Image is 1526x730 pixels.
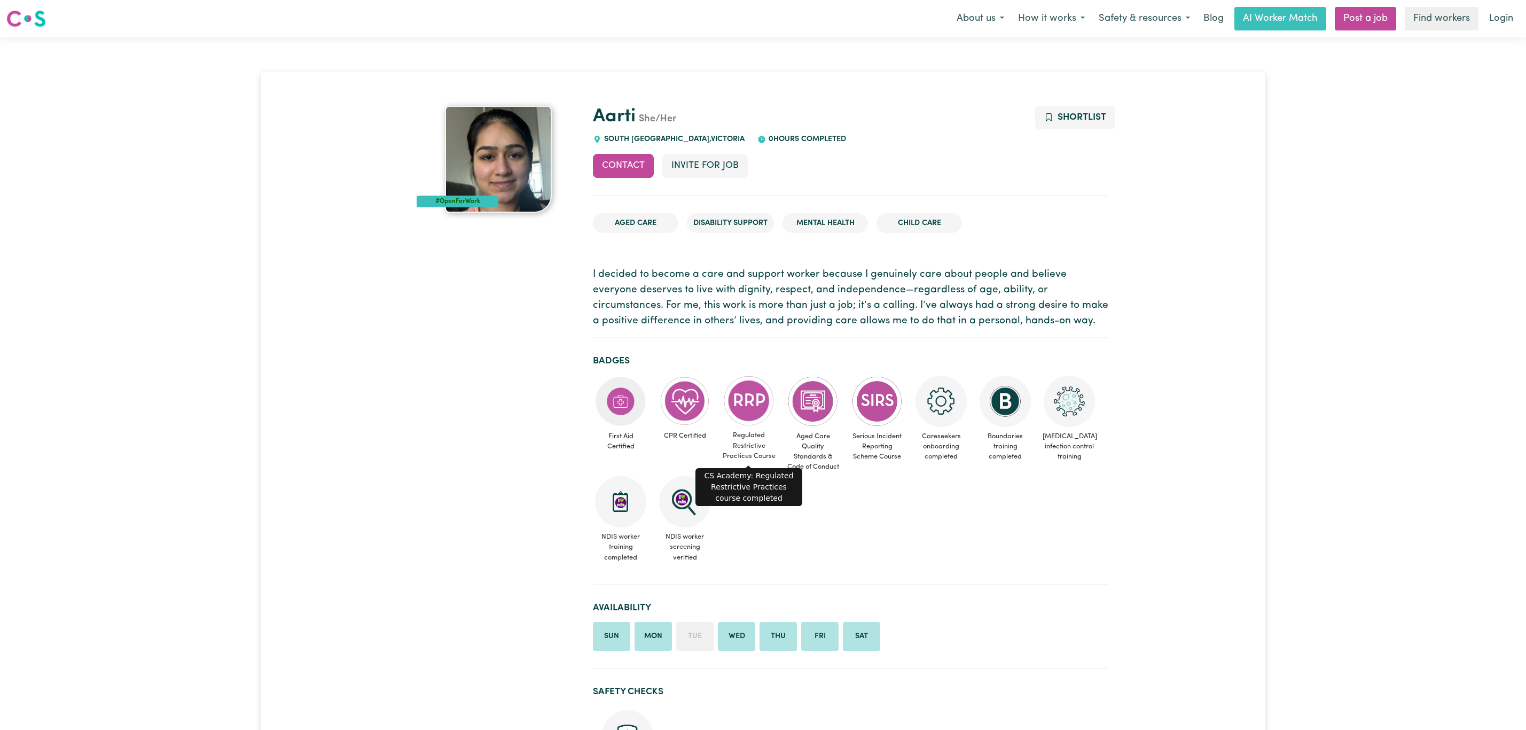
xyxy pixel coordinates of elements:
span: NDIS worker training completed [593,527,648,567]
li: Available on Friday [801,622,839,651]
img: CS Academy: Careseekers Onboarding course completed [915,376,967,427]
span: Boundaries training completed [977,427,1033,467]
img: CS Academy: Regulated Restrictive Practices course completed [723,376,774,426]
img: Care and support worker has completed CPR Certification [659,376,710,427]
li: Available on Thursday [760,622,797,651]
span: First Aid Certified [593,427,648,456]
a: Aarti's profile picture'#OpenForWork [417,106,580,213]
a: Careseekers logo [6,6,46,31]
img: CS Academy: Serious Incident Reporting Scheme course completed [851,376,903,427]
a: Find workers [1405,7,1478,30]
img: Careseekers logo [6,9,46,28]
img: NDIS Worker Screening Verified [659,476,710,527]
img: CS Academy: Boundaries in care and support work course completed [980,376,1031,427]
span: SOUTH [GEOGRAPHIC_DATA] , Victoria [601,135,745,143]
li: Child care [877,213,962,234]
button: About us [950,7,1011,30]
li: Unavailable on Tuesday [676,622,714,651]
a: Login [1483,7,1520,30]
div: #OpenForWork [417,196,498,207]
img: CS Academy: Aged Care Quality Standards & Code of Conduct course completed [787,376,839,427]
span: NDIS worker screening verified [657,527,713,567]
button: Invite for Job [662,154,748,177]
img: Care and support worker has completed First Aid Certification [595,376,646,427]
span: Regulated Restrictive Practices Course [721,426,777,465]
li: Mental Health [782,213,868,234]
button: How it works [1011,7,1092,30]
a: AI Worker Match [1234,7,1326,30]
a: Post a job [1335,7,1396,30]
div: CS Academy: Regulated Restrictive Practices course completed [695,468,802,506]
button: Safety & resources [1092,7,1197,30]
h2: Availability [593,602,1109,613]
img: CS Academy: Introduction to NDIS Worker Training course completed [595,476,646,527]
p: I decided to become a care and support worker because I genuinely care about people and believe e... [593,267,1109,329]
li: Available on Monday [635,622,672,651]
a: Aarti [593,107,636,126]
span: Serious Incident Reporting Scheme Course [849,427,905,467]
h2: Badges [593,355,1109,367]
span: She/Her [636,114,676,124]
li: Disability Support [687,213,774,234]
img: CS Academy: COVID-19 Infection Control Training course completed [1044,376,1095,427]
span: Careseekers onboarding completed [913,427,969,467]
h2: Safety Checks [593,686,1109,697]
a: Blog [1197,7,1230,30]
span: 0 hours completed [766,135,846,143]
img: Aarti [445,106,552,213]
span: Aged Care Quality Standards & Code of Conduct [785,427,841,477]
li: Available on Saturday [843,622,880,651]
li: Available on Sunday [593,622,630,651]
span: [MEDICAL_DATA] infection control training [1042,427,1097,467]
li: Aged Care [593,213,678,234]
li: Available on Wednesday [718,622,755,651]
button: Add to shortlist [1035,106,1116,129]
span: CPR Certified [657,426,713,445]
span: Shortlist [1058,113,1106,122]
button: Contact [593,154,654,177]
